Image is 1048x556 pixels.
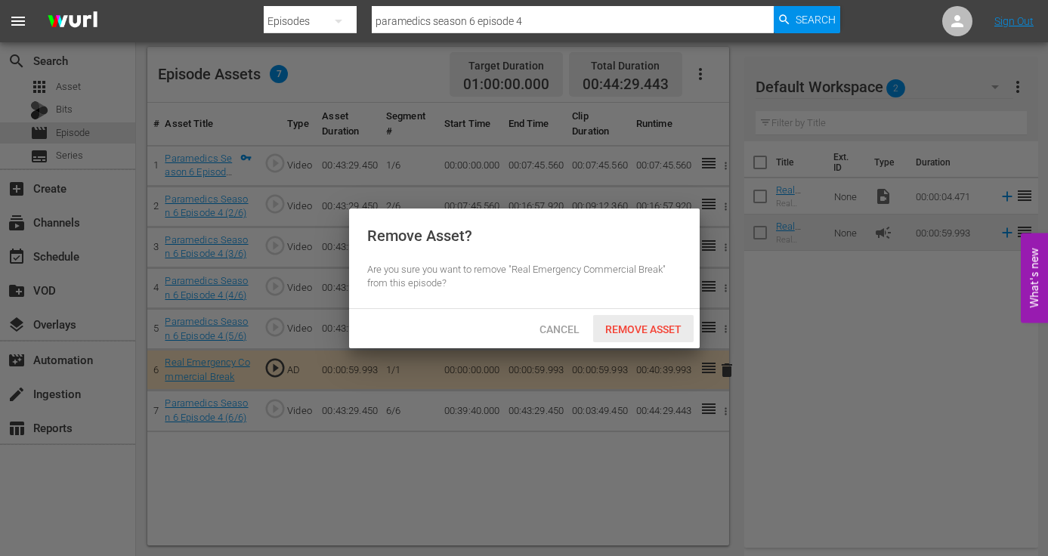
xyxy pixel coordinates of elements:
[593,315,694,342] button: Remove Asset
[796,6,836,33] span: Search
[9,12,27,30] span: menu
[527,323,592,335] span: Cancel
[367,227,472,245] div: Remove Asset?
[994,15,1034,27] a: Sign Out
[367,263,682,291] div: Are you sure you want to remove "Real Emergency Commercial Break" from this episode?
[36,4,109,39] img: ans4CAIJ8jUAAAAAAAAAAAAAAAAAAAAAAAAgQb4GAAAAAAAAAAAAAAAAAAAAAAAAJMjXAAAAAAAAAAAAAAAAAAAAAAAAgAT5G...
[1021,233,1048,323] button: Open Feedback Widget
[593,323,694,335] span: Remove Asset
[527,315,593,342] button: Cancel
[774,6,840,33] button: Search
